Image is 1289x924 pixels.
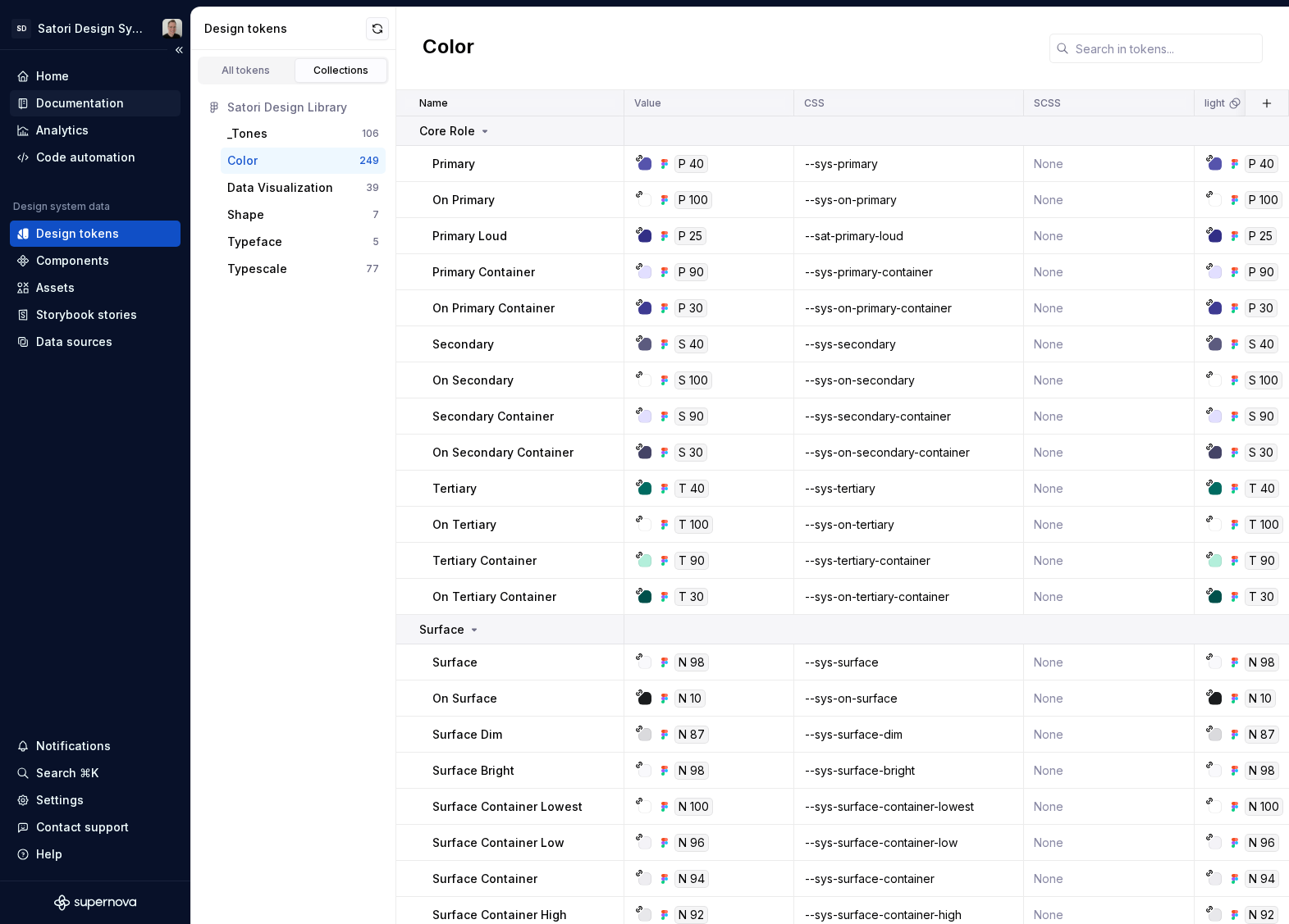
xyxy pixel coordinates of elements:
[221,202,386,228] a: Shape7
[1024,362,1195,398] td: None
[423,34,474,63] h2: Color
[1024,579,1195,615] td: None
[36,846,62,863] div: Help
[221,175,386,201] a: Data Visualization39
[674,516,713,534] div: T 100
[36,149,135,166] div: Code automation
[10,221,181,247] a: Design tokens
[10,329,181,355] a: Data sources
[1245,798,1283,816] div: N 100
[36,334,112,350] div: Data sources
[432,799,583,815] p: Surface Container Lowest
[432,228,507,244] p: Primary Loud
[221,256,386,282] a: Typescale77
[419,621,464,638] p: Surface
[162,19,182,39] img: Alan Gornick
[10,814,181,840] button: Contact support
[674,653,709,671] div: N 98
[1245,191,1282,209] div: P 100
[1245,371,1282,389] div: S 100
[795,726,1022,743] div: --sys-surface-dim
[432,300,555,316] p: On Primary Container
[38,20,143,37] div: Satori Design System
[1245,588,1278,606] div: T 30
[1245,444,1278,462] div: S 30
[1245,552,1279,570] div: T 90
[10,733,181,759] button: Notifications
[227,261,287,277] div: Typescale
[221,121,386,147] button: _Tones106
[1245,906,1278,924] div: N 92
[36,122,89,139] div: Analytics
[1069,34,1263,63] input: Search in tokens...
[1245,227,1277,245] div: P 25
[10,117,181,143] a: Analytics
[36,765,98,781] div: Search ⌘K
[1245,299,1278,317] div: P 30
[1024,471,1195,507] td: None
[674,726,709,744] div: N 87
[1024,680,1195,717] td: None
[432,517,496,533] p: On Tertiary
[3,11,187,46] button: SDSatori Design SystemAlan Gornick
[674,798,713,816] div: N 100
[1024,326,1195,362] td: None
[795,480,1022,497] div: --sys-tertiary
[205,64,287,77] div: All tokens
[1024,825,1195,861] td: None
[221,148,386,174] button: Color249
[795,444,1022,461] div: --sys-on-secondary-container
[10,144,181,171] a: Code automation
[221,229,386,255] button: Typeface5
[227,234,282,250] div: Typeface
[1024,861,1195,897] td: None
[795,690,1022,707] div: --sys-on-surface
[1024,543,1195,579] td: None
[432,553,537,569] p: Tertiary Container
[795,799,1022,815] div: --sys-surface-container-lowest
[795,553,1022,569] div: --sys-tertiary-container
[227,180,333,196] div: Data Visualization
[373,235,379,248] div: 5
[1024,789,1195,825] td: None
[432,871,537,887] p: Surface Container
[674,870,709,888] div: N 94
[1245,834,1279,852] div: N 96
[36,68,69,84] div: Home
[1245,155,1278,173] div: P 40
[432,444,574,461] p: On Secondary Container
[432,690,497,707] p: On Surface
[674,552,709,570] div: T 90
[795,762,1022,779] div: --sys-surface-bright
[795,517,1022,533] div: --sys-on-tertiary
[13,200,110,213] div: Design system data
[419,123,475,139] p: Core Role
[432,762,514,779] p: Surface Bright
[674,227,706,245] div: P 25
[1245,653,1279,671] div: N 98
[432,480,477,497] p: Tertiary
[795,156,1022,172] div: --sys-primary
[674,191,712,209] div: P 100
[1024,717,1195,753] td: None
[795,264,1022,280] div: --sys-primary-container
[674,335,708,353] div: S 40
[1024,290,1195,326] td: None
[1245,480,1279,498] div: T 40
[795,372,1022,389] div: --sys-on-secondary
[227,152,258,169] div: Color
[674,588,708,606] div: T 30
[795,336,1022,353] div: --sys-secondary
[432,907,567,923] p: Surface Container High
[1245,726,1279,744] div: N 87
[227,207,264,223] div: Shape
[432,192,495,208] p: On Primary
[359,154,379,167] div: 249
[36,253,109,269] div: Components
[804,97,825,110] p: CSS
[36,95,124,112] div: Documentation
[366,262,379,275] div: 77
